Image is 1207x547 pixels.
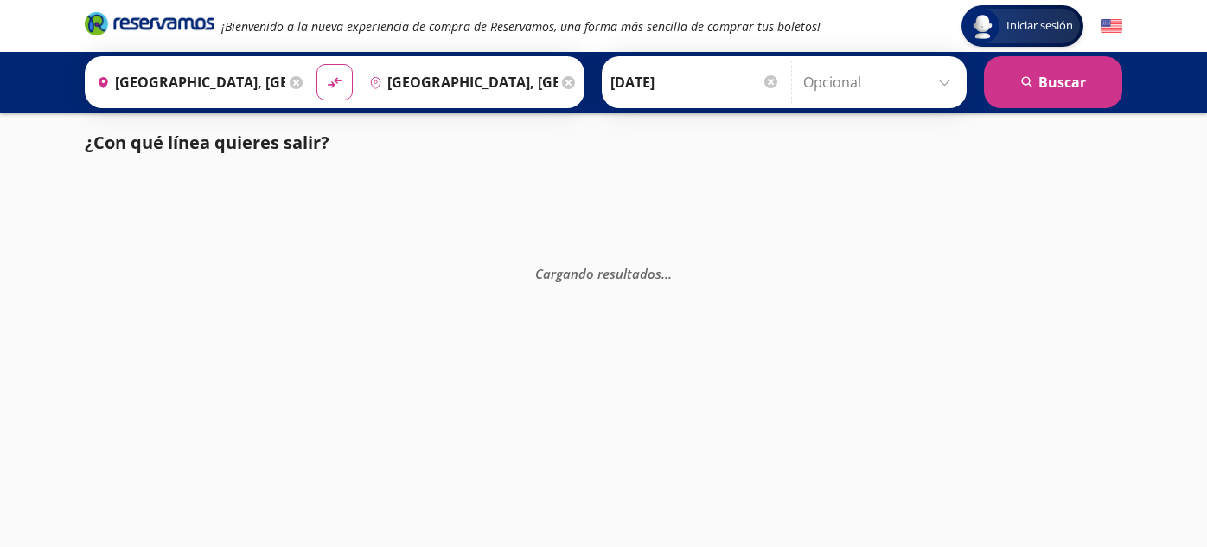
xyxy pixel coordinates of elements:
em: Cargando resultados [535,265,672,282]
input: Opcional [803,61,958,104]
span: Iniciar sesión [999,17,1080,35]
input: Buscar Origen [90,61,285,104]
span: . [665,265,668,282]
em: ¡Bienvenido a la nueva experiencia de compra de Reservamos, una forma más sencilla de comprar tus... [221,18,821,35]
button: Buscar [984,56,1122,108]
input: Buscar Destino [362,61,558,104]
i: Brand Logo [85,10,214,36]
input: Elegir Fecha [610,61,780,104]
button: English [1101,16,1122,37]
p: ¿Con qué línea quieres salir? [85,130,329,156]
a: Brand Logo [85,10,214,42]
span: . [668,265,672,282]
span: . [661,265,665,282]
